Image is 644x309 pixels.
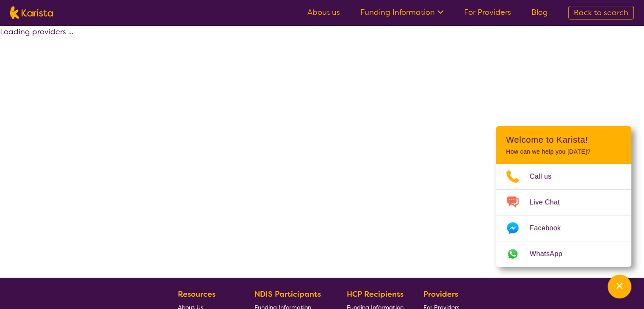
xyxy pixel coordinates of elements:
button: Channel Menu [608,275,631,298]
div: Channel Menu [496,126,631,267]
a: For Providers [464,7,511,17]
a: Funding Information [360,7,444,17]
b: Resources [178,289,216,299]
span: Live Chat [530,196,570,209]
a: Blog [531,7,548,17]
a: Web link opens in a new tab. [496,241,631,267]
b: Providers [423,289,458,299]
p: How can we help you [DATE]? [506,148,621,155]
b: HCP Recipients [347,289,404,299]
span: WhatsApp [530,248,572,260]
a: About us [307,7,340,17]
h2: Welcome to Karista! [506,135,621,145]
span: Facebook [530,222,571,235]
span: Back to search [574,8,628,18]
a: Back to search [568,6,634,19]
img: Karista logo [10,6,53,19]
ul: Choose channel [496,164,631,267]
b: NDIS Participants [254,289,321,299]
span: Call us [530,170,562,183]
